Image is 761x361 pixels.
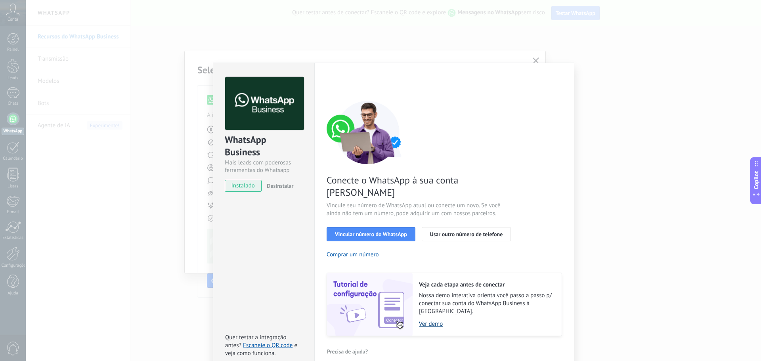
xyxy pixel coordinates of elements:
a: Ver demo [419,320,554,328]
button: Precisa de ajuda? [327,346,368,357]
a: Escaneie o QR code [243,342,293,349]
span: Copilot [752,171,760,189]
span: Quer testar a integração antes? [225,334,286,349]
button: Usar outro número de telefone [422,227,511,241]
span: instalado [225,180,261,192]
span: Conecte o WhatsApp à sua conta [PERSON_NAME] [327,174,515,199]
h2: Veja cada etapa antes de conectar [419,281,554,288]
span: Nossa demo interativa orienta você passo a passo p/ conectar sua conta do WhatsApp Business à [GE... [419,292,554,315]
span: Vincular número do WhatsApp [335,231,407,237]
img: logo_main.png [225,77,304,130]
span: e veja como funciona. [225,342,297,357]
button: Comprar um número [327,251,379,258]
button: Vincular número do WhatsApp [327,227,415,241]
div: WhatsApp Business [225,134,303,159]
span: Usar outro número de telefone [430,231,503,237]
span: Vincule seu número de WhatsApp atual ou conecte um novo. Se você ainda não tem um número, pode ad... [327,202,515,218]
div: Mais leads com poderosas ferramentas do Whatsapp [225,159,303,174]
img: connect number [327,101,410,164]
button: Desinstalar [264,180,293,192]
span: Precisa de ajuda? [327,349,368,354]
span: Desinstalar [267,182,293,189]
